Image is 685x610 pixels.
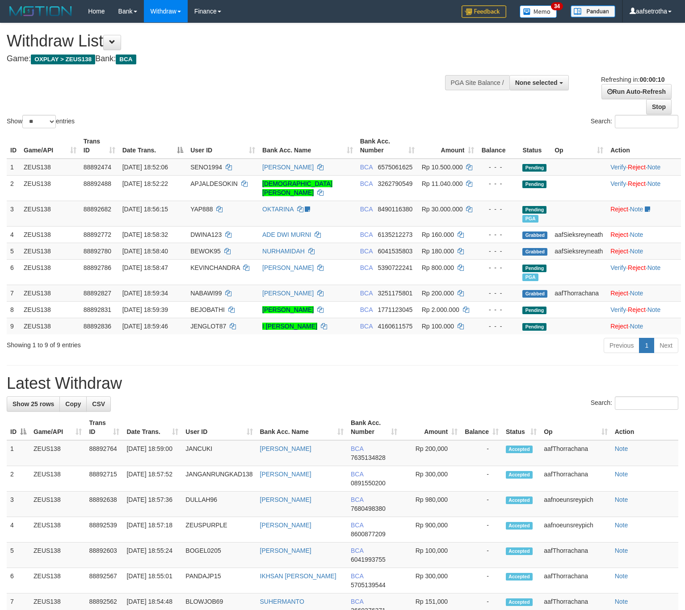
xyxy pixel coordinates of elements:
[260,522,311,529] a: [PERSON_NAME]
[190,231,222,238] span: DWINA123
[182,543,256,568] td: BOGEL0205
[84,180,111,187] span: 88892488
[647,306,661,313] a: Note
[630,323,643,330] a: Note
[422,164,463,171] span: Rp 10.500.000
[607,301,681,318] td: · ·
[462,5,506,18] img: Feedback.jpg
[262,164,314,171] a: [PERSON_NAME]
[506,547,533,555] span: Accepted
[506,598,533,606] span: Accepted
[378,306,412,313] span: Copy 1771123045 to clipboard
[422,306,459,313] span: Rp 2.000.000
[351,556,386,563] span: Copy 6041993755 to clipboard
[7,159,20,176] td: 1
[481,305,515,314] div: - - -
[22,115,56,128] select: Showentries
[401,517,461,543] td: Rp 900,000
[610,323,628,330] a: Reject
[59,396,87,412] a: Copy
[30,543,85,568] td: ZEUS138
[360,306,373,313] span: BCA
[259,133,357,159] th: Bank Acc. Name: activate to sort column ascending
[84,290,111,297] span: 88892827
[13,400,54,408] span: Show 25 rows
[351,522,363,529] span: BCA
[351,598,363,605] span: BCA
[615,522,628,529] a: Note
[262,248,305,255] a: NURHAMIDAH
[360,206,373,213] span: BCA
[461,466,502,492] td: -
[628,306,646,313] a: Reject
[122,264,168,271] span: [DATE] 18:58:47
[351,480,386,487] span: Copy 0891550200 to clipboard
[522,164,546,172] span: Pending
[610,164,626,171] a: Verify
[607,259,681,285] td: · ·
[445,75,509,90] div: PGA Site Balance /
[422,264,454,271] span: Rp 800.000
[260,445,311,452] a: [PERSON_NAME]
[351,505,386,512] span: Copy 7680498380 to clipboard
[7,226,20,243] td: 4
[378,248,412,255] span: Copy 6041535803 to clipboard
[85,440,123,466] td: 88892764
[122,290,168,297] span: [DATE] 18:59:34
[7,374,678,392] h1: Latest Withdraw
[630,290,643,297] a: Note
[540,466,611,492] td: aafThorrachana
[86,396,111,412] a: CSV
[506,471,533,479] span: Accepted
[7,517,30,543] td: 4
[119,133,187,159] th: Date Trans.: activate to sort column descending
[461,440,502,466] td: -
[481,163,515,172] div: - - -
[84,248,111,255] span: 88892780
[378,180,412,187] span: Copy 3262790549 to clipboard
[639,338,654,353] a: 1
[522,323,546,331] span: Pending
[647,164,661,171] a: Note
[20,259,80,285] td: ZEUS138
[591,396,678,410] label: Search:
[615,572,628,580] a: Note
[260,496,311,503] a: [PERSON_NAME]
[615,115,678,128] input: Search:
[630,206,643,213] a: Note
[7,115,75,128] label: Show entries
[84,323,111,330] span: 88892836
[84,231,111,238] span: 88892772
[502,415,540,440] th: Status: activate to sort column ascending
[607,285,681,301] td: ·
[628,264,646,271] a: Reject
[7,415,30,440] th: ID: activate to sort column descending
[30,466,85,492] td: ZEUS138
[481,247,515,256] div: - - -
[20,301,80,318] td: ZEUS138
[182,440,256,466] td: JANCUKI
[630,231,643,238] a: Note
[31,55,95,64] span: OXPLAY > ZEUS138
[481,289,515,298] div: - - -
[628,180,646,187] a: Reject
[522,231,547,239] span: Grabbed
[360,323,373,330] span: BCA
[481,205,515,214] div: - - -
[551,243,607,259] td: aafSieksreyneath
[360,248,373,255] span: BCA
[647,264,661,271] a: Note
[540,492,611,517] td: aafnoeunsreypich
[262,323,317,330] a: I [PERSON_NAME]
[122,306,168,313] span: [DATE] 18:59:39
[401,440,461,466] td: Rp 200,000
[122,206,168,213] span: [DATE] 18:56:15
[262,180,332,196] a: [DEMOGRAPHIC_DATA][PERSON_NAME]
[351,530,386,538] span: Copy 8600877209 to clipboard
[84,164,111,171] span: 88892474
[520,5,557,18] img: Button%20Memo.svg
[422,206,463,213] span: Rp 30.000.000
[540,568,611,593] td: aafThorrachana
[30,492,85,517] td: ZEUS138
[20,201,80,226] td: ZEUS138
